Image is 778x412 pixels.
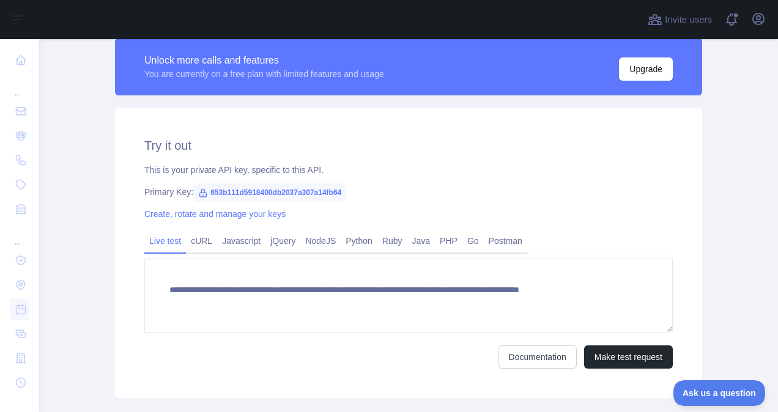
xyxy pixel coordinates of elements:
[144,68,384,80] div: You are currently on a free plan with limited features and usage
[10,223,29,247] div: ...
[484,231,527,251] a: Postman
[217,231,265,251] a: Javascript
[619,57,673,81] button: Upgrade
[186,231,217,251] a: cURL
[341,231,377,251] a: Python
[498,345,577,369] a: Documentation
[144,209,286,219] a: Create, rotate and manage your keys
[665,13,712,27] span: Invite users
[144,137,673,154] h2: Try it out
[645,10,714,29] button: Invite users
[265,231,300,251] a: jQuery
[144,53,384,68] div: Unlock more calls and features
[462,231,484,251] a: Go
[584,345,673,369] button: Make test request
[377,231,407,251] a: Ruby
[300,231,341,251] a: NodeJS
[144,231,186,251] a: Live test
[435,231,462,251] a: PHP
[193,183,346,202] span: 653b111d5918400db2037a307a14fb64
[144,164,673,176] div: This is your private API key, specific to this API.
[407,231,435,251] a: Java
[673,380,766,406] iframe: Toggle Customer Support
[10,73,29,98] div: ...
[144,186,673,198] div: Primary Key:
